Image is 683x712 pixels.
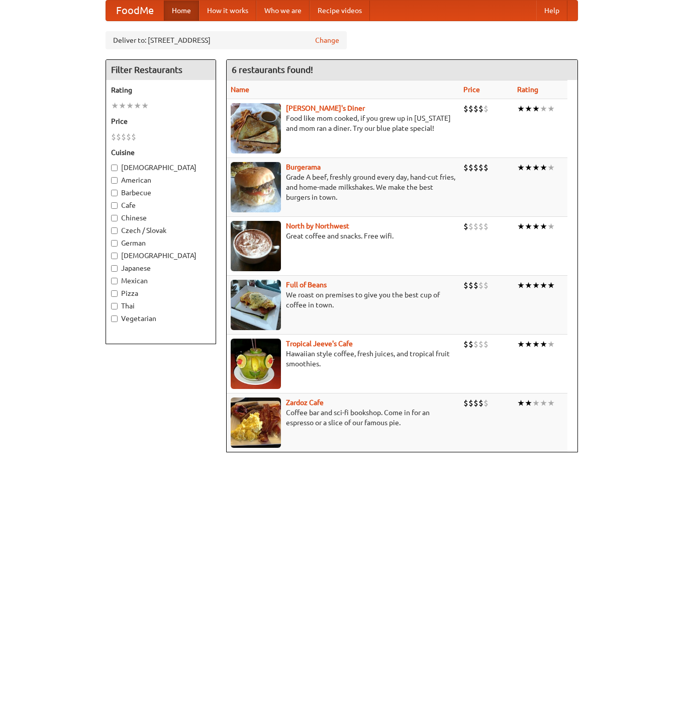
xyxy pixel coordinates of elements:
[286,340,353,348] a: Tropical Jeeve's Cafe
[134,100,141,111] li: ★
[111,253,118,259] input: [DEMOGRAPHIC_DATA]
[231,86,249,94] a: Name
[525,280,532,291] li: ★
[517,280,525,291] li: ★
[540,280,547,291] li: ★
[478,398,483,409] li: $
[483,162,489,173] li: $
[463,339,468,350] li: $
[517,86,538,94] a: Rating
[111,240,118,247] input: German
[525,103,532,114] li: ★
[286,222,349,230] a: North by Northwest
[111,290,118,297] input: Pizza
[111,100,119,111] li: ★
[231,290,455,310] p: We roast on premises to give you the best cup of coffee in town.
[547,339,555,350] li: ★
[468,280,473,291] li: $
[232,65,313,74] ng-pluralize: 6 restaurants found!
[106,1,164,21] a: FoodMe
[463,280,468,291] li: $
[231,221,281,271] img: north.jpg
[231,339,281,389] img: jeeves.jpg
[517,339,525,350] li: ★
[111,85,211,95] h5: Rating
[468,221,473,232] li: $
[111,265,118,272] input: Japanese
[315,35,339,45] a: Change
[463,103,468,114] li: $
[111,313,211,324] label: Vegetarian
[111,116,211,126] h5: Price
[540,162,547,173] li: ★
[478,162,483,173] li: $
[199,1,256,21] a: How it works
[111,278,118,284] input: Mexican
[231,231,455,241] p: Great coffee and snacks. Free wifi.
[111,131,116,142] li: $
[256,1,310,21] a: Who we are
[473,339,478,350] li: $
[540,398,547,409] li: ★
[111,238,211,248] label: German
[483,398,489,409] li: $
[468,398,473,409] li: $
[111,315,118,322] input: Vegetarian
[463,398,468,409] li: $
[540,103,547,114] li: ★
[231,113,455,133] p: Food like mom cooked, if you grew up in [US_STATE] and mom ran a diner. Try our blue plate special!
[231,103,281,153] img: sallys.jpg
[286,399,324,407] a: Zardoz Cafe
[483,103,489,114] li: $
[111,190,118,196] input: Barbecue
[116,131,121,142] li: $
[468,339,473,350] li: $
[547,103,555,114] li: ★
[540,221,547,232] li: ★
[547,280,555,291] li: ★
[141,100,149,111] li: ★
[231,398,281,448] img: zardoz.jpg
[111,301,211,311] label: Thai
[532,221,540,232] li: ★
[286,281,327,289] b: Full of Beans
[106,60,216,80] h4: Filter Restaurants
[468,162,473,173] li: $
[286,104,365,112] a: [PERSON_NAME]'s Diner
[483,280,489,291] li: $
[517,162,525,173] li: ★
[111,251,211,261] label: [DEMOGRAPHIC_DATA]
[131,131,136,142] li: $
[111,147,211,157] h5: Cuisine
[111,215,118,221] input: Chinese
[111,202,118,209] input: Cafe
[111,200,211,210] label: Cafe
[473,398,478,409] li: $
[517,221,525,232] li: ★
[111,188,211,198] label: Barbecue
[540,339,547,350] li: ★
[547,398,555,409] li: ★
[547,162,555,173] li: ★
[111,175,211,185] label: American
[106,31,347,49] div: Deliver to: [STREET_ADDRESS]
[473,221,478,232] li: $
[532,103,540,114] li: ★
[231,280,281,330] img: beans.jpg
[164,1,199,21] a: Home
[231,408,455,428] p: Coffee bar and sci-fi bookshop. Come in for an espresso or a slice of our famous pie.
[536,1,567,21] a: Help
[111,227,118,234] input: Czech / Slovak
[478,103,483,114] li: $
[525,162,532,173] li: ★
[463,86,480,94] a: Price
[532,398,540,409] li: ★
[517,103,525,114] li: ★
[525,339,532,350] li: ★
[478,339,483,350] li: $
[286,163,321,171] b: Burgerama
[473,162,478,173] li: $
[547,221,555,232] li: ★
